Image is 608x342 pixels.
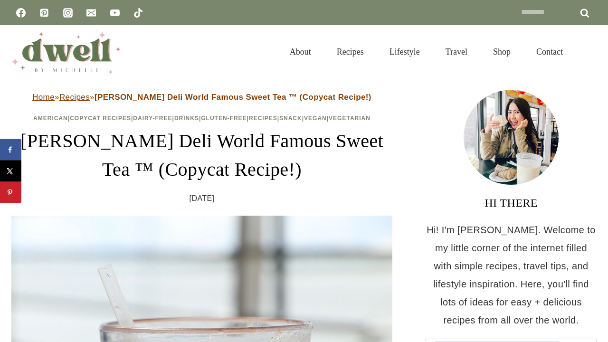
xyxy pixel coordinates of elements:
a: Travel [433,35,480,68]
a: Recipes [59,93,90,102]
a: Pinterest [35,3,54,22]
a: Lifestyle [377,35,433,68]
a: Facebook [11,3,30,22]
a: Recipes [249,115,277,122]
button: View Search Form [580,44,597,60]
a: Instagram [58,3,77,22]
a: Shop [480,35,523,68]
a: Gluten-Free [201,115,247,122]
p: Hi! I'm [PERSON_NAME]. Welcome to my little corner of the internet filled with simple recipes, tr... [426,221,597,329]
span: | | | | | | | | [33,115,370,122]
span: » » [32,93,371,102]
a: Vegan [304,115,327,122]
a: TikTok [129,3,148,22]
nav: Primary Navigation [277,35,576,68]
time: [DATE] [190,191,215,206]
a: Email [82,3,101,22]
h1: [PERSON_NAME] Deli World Famous Sweet Tea ™ (Copycat Recipe!) [11,127,392,184]
img: DWELL by michelle [11,30,121,74]
a: Dairy-Free [133,115,172,122]
a: Copycat Recipes [70,115,131,122]
a: YouTube [105,3,124,22]
a: Drinks [174,115,199,122]
a: Snack [279,115,302,122]
a: Contact [523,35,576,68]
h3: HI THERE [426,194,597,211]
a: American [33,115,68,122]
a: Vegetarian [329,115,370,122]
a: Recipes [324,35,377,68]
strong: [PERSON_NAME] Deli World Famous Sweet Tea ™ (Copycat Recipe!) [95,93,371,102]
a: About [277,35,324,68]
a: Home [32,93,55,102]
